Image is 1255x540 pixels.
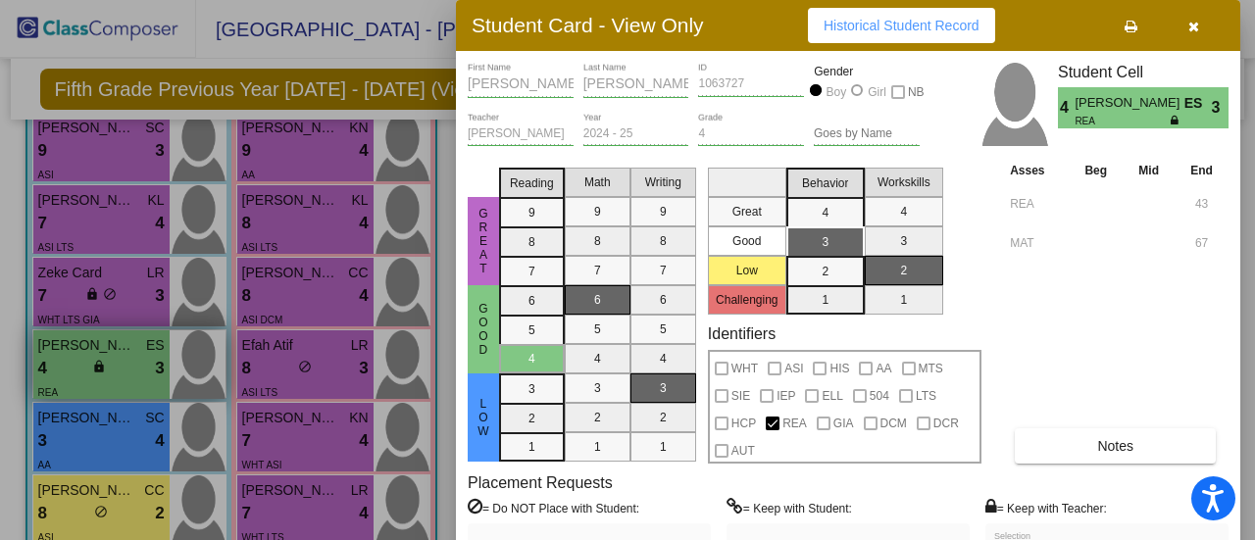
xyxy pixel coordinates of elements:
label: Placement Requests [468,473,613,492]
span: AUT [731,439,755,463]
th: End [1175,160,1229,181]
h3: Student Card - View Only [472,13,704,37]
span: HIS [829,357,849,380]
span: REA [782,412,807,435]
th: Beg [1069,160,1123,181]
label: = Keep with Student: [727,498,852,517]
input: assessment [1010,228,1064,258]
span: 3 [1212,96,1229,120]
span: Notes [1097,438,1133,454]
span: REA [1075,114,1170,128]
label: = Do NOT Place with Student: [468,498,639,517]
span: DCR [933,412,959,435]
span: Low [475,397,492,438]
th: Asses [1005,160,1069,181]
input: grade [698,127,804,141]
span: AA [876,357,891,380]
span: 504 [870,384,889,408]
span: WHT [731,357,758,380]
span: LTS [916,384,936,408]
span: ASI [784,357,803,380]
span: IEP [777,384,795,408]
span: Great [475,207,492,275]
span: Historical Student Record [824,18,979,33]
span: DCM [880,412,907,435]
input: assessment [1010,189,1064,219]
span: ES [1184,93,1212,114]
mat-label: Gender [814,63,920,80]
span: HCP [731,412,756,435]
span: SIE [731,384,750,408]
span: MTS [919,357,943,380]
span: ELL [822,384,842,408]
div: Girl [867,83,886,101]
input: teacher [468,127,574,141]
span: NB [908,80,925,104]
input: year [583,127,689,141]
th: Mid [1123,160,1175,181]
button: Historical Student Record [808,8,995,43]
button: Notes [1015,428,1216,464]
input: Enter ID [698,77,804,91]
label: = Keep with Teacher: [985,498,1107,517]
div: Boy [826,83,847,101]
label: Identifiers [708,324,776,343]
h3: Student Cell [1058,63,1229,81]
span: GIA [833,412,854,435]
input: goes by name [814,127,920,141]
span: [PERSON_NAME] [1075,93,1183,114]
span: Good [475,302,492,357]
span: 4 [1058,96,1075,120]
